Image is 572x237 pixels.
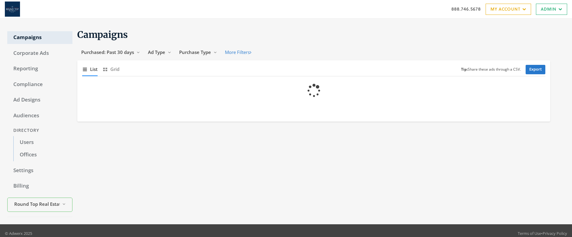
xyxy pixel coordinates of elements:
a: 888.746.5678 [451,6,481,12]
span: Ad Type [148,49,165,55]
a: Compliance [7,78,72,91]
a: Campaigns [7,31,72,44]
a: Users [13,136,72,149]
button: Grid [102,63,119,76]
span: Round Top Real Estate [14,201,60,208]
a: Terms of Use [518,231,541,236]
a: Reporting [7,62,72,75]
a: Admin [536,4,567,15]
b: Tip: [461,67,468,72]
p: © Adwerx 2025 [5,230,32,236]
span: List [90,66,98,73]
span: Grid [110,66,119,73]
a: My Account [486,4,531,15]
button: Purchase Type [175,47,221,58]
button: Round Top Real Estate [7,198,72,212]
div: • [518,230,567,236]
a: Audiences [7,109,72,122]
span: Purchased: Past 30 days [81,49,134,55]
div: Directory [7,125,72,136]
a: Export [526,65,545,74]
button: Ad Type [144,47,175,58]
span: Purchase Type [179,49,211,55]
span: Campaigns [77,29,128,40]
a: Settings [7,164,72,177]
a: Offices [13,149,72,161]
a: Billing [7,180,72,192]
a: Privacy Policy [543,231,567,236]
small: Share these ads through a CSV. [461,67,521,72]
img: Adwerx [5,2,20,17]
button: List [82,63,98,76]
a: Corporate Ads [7,47,72,60]
a: Ad Designs [7,94,72,106]
button: More Filters [221,47,255,58]
button: Purchased: Past 30 days [77,47,144,58]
